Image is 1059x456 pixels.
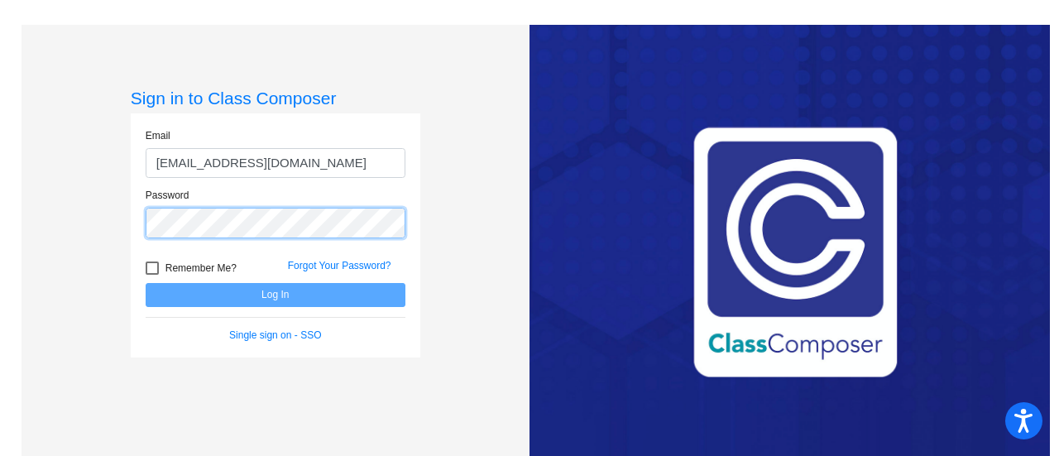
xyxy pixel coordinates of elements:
a: Forgot Your Password? [288,260,391,271]
h3: Sign in to Class Composer [131,88,420,108]
label: Email [146,128,170,143]
button: Log In [146,283,405,307]
label: Password [146,188,189,203]
span: Remember Me? [165,258,237,278]
a: Single sign on - SSO [229,329,321,341]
